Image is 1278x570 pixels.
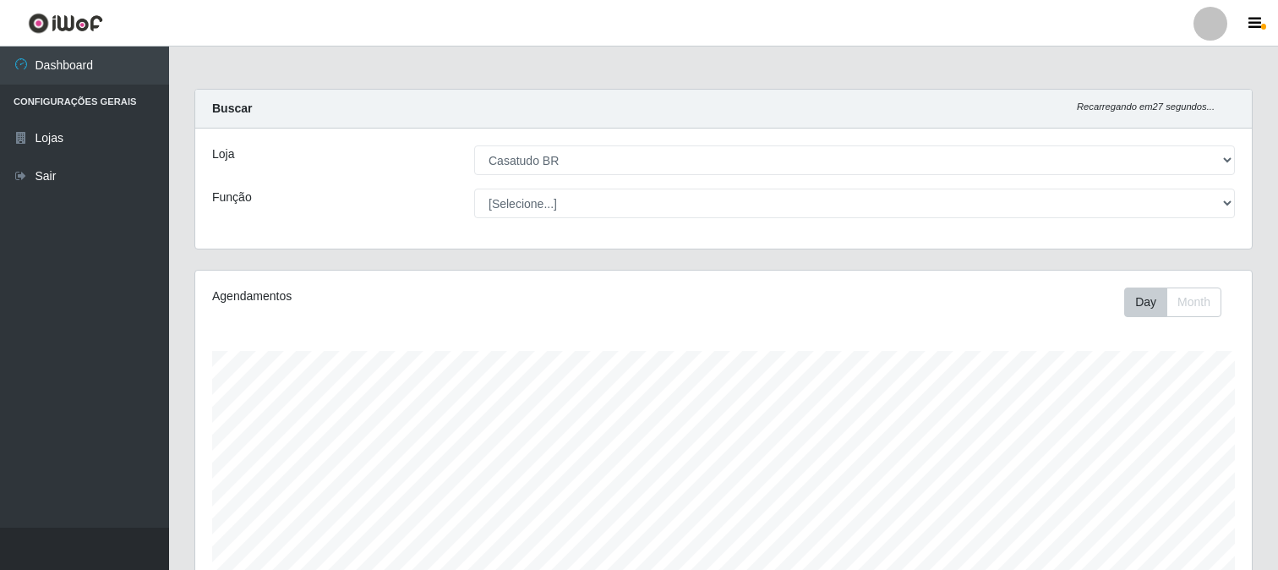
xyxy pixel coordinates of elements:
label: Função [212,189,252,206]
label: Loja [212,145,234,163]
button: Month [1166,288,1221,317]
img: CoreUI Logo [28,13,103,34]
div: Toolbar with button groups [1124,288,1235,317]
div: Agendamentos [212,288,624,305]
button: Day [1124,288,1167,317]
div: First group [1124,288,1221,317]
i: Recarregando em 27 segundos... [1077,101,1215,112]
strong: Buscar [212,101,252,115]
